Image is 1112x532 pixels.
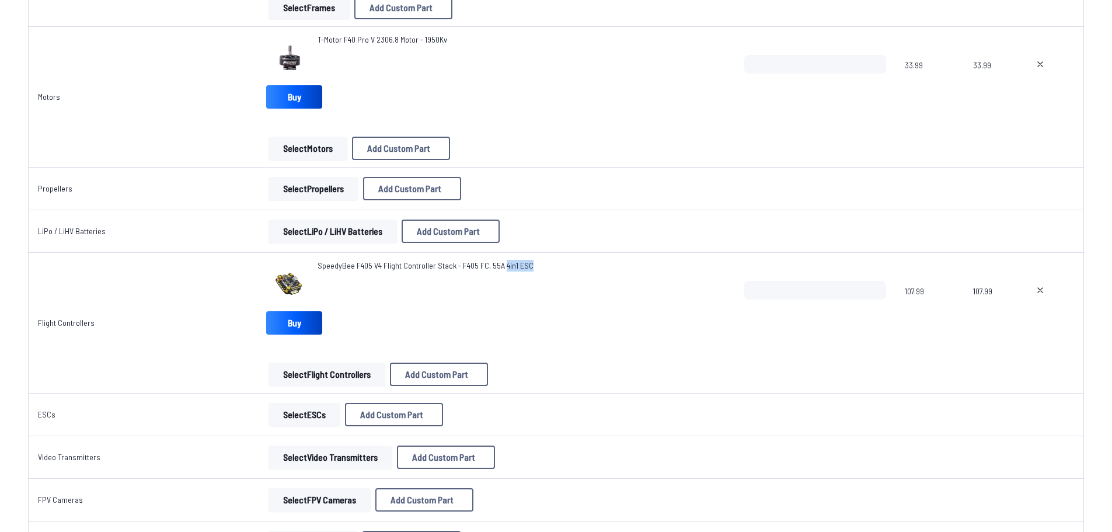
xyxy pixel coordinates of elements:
a: SelectESCs [266,403,343,426]
a: Flight Controllers [38,318,95,328]
button: SelectPropellers [269,177,358,200]
span: 33.99 [905,55,954,111]
span: Add Custom Part [391,495,454,505]
a: SelectVideo Transmitters [266,446,395,469]
span: Add Custom Part [412,453,475,462]
button: SelectLiPo / LiHV Batteries [269,220,397,243]
img: image [266,34,313,81]
a: Propellers [38,183,72,193]
button: Add Custom Part [363,177,461,200]
button: SelectFlight Controllers [269,363,385,386]
img: image [266,260,313,307]
button: Add Custom Part [402,220,500,243]
button: SelectESCs [269,403,340,426]
a: SelectLiPo / LiHV Batteries [266,220,399,243]
button: Add Custom Part [345,403,443,426]
a: Video Transmitters [38,452,100,462]
button: SelectVideo Transmitters [269,446,392,469]
button: Add Custom Part [352,137,450,160]
a: FPV Cameras [38,495,83,505]
span: Add Custom Part [360,410,423,419]
a: SelectPropellers [266,177,361,200]
span: SpeedyBee F405 V4 Flight Controller Stack - F405 FC, 55A 4in1 ESC [318,260,534,270]
span: Add Custom Part [369,3,433,12]
button: Add Custom Part [390,363,488,386]
a: ESCs [38,409,55,419]
span: 107.99 [905,281,954,337]
a: SpeedyBee F405 V4 Flight Controller Stack - F405 FC, 55A 4in1 ESC [318,260,534,272]
a: SelectMotors [266,137,350,160]
a: Motors [38,92,60,102]
span: 33.99 [973,55,1007,111]
a: Buy [266,85,322,109]
button: Add Custom Part [397,446,495,469]
a: Buy [266,311,322,335]
a: SelectFlight Controllers [266,363,388,386]
span: Add Custom Part [367,144,430,153]
button: Add Custom Part [375,488,473,512]
span: Add Custom Part [405,370,468,379]
span: Add Custom Part [378,184,441,193]
a: T-Motor F40 Pro V 2306.8 Motor - 1950Kv [318,34,447,46]
span: T-Motor F40 Pro V 2306.8 Motor - 1950Kv [318,34,447,44]
span: 107.99 [973,281,1007,337]
a: LiPo / LiHV Batteries [38,226,106,236]
span: Add Custom Part [417,227,480,236]
button: SelectFPV Cameras [269,488,371,512]
a: SelectFPV Cameras [266,488,373,512]
button: SelectMotors [269,137,347,160]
